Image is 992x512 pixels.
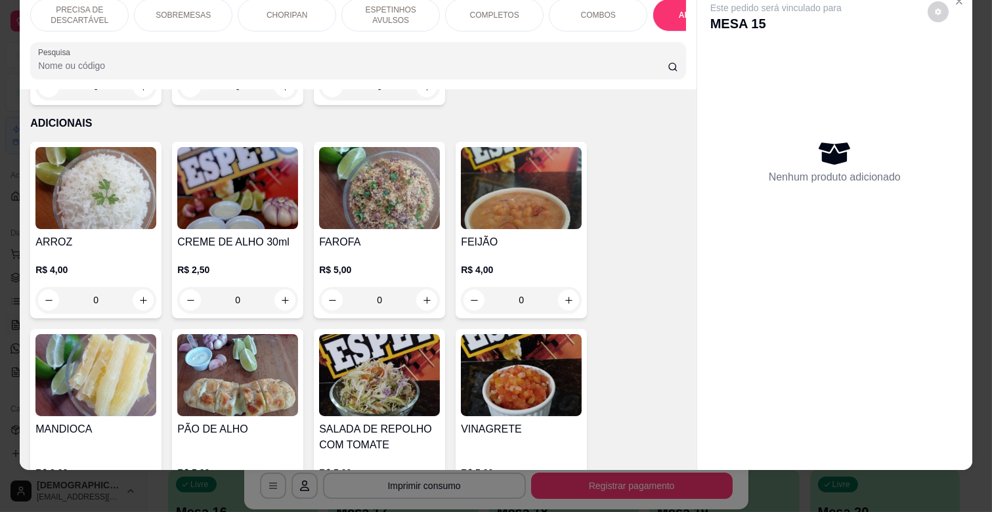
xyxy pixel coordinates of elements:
[416,289,437,310] button: increase-product-quantity
[928,1,949,22] button: decrease-product-quantity
[177,263,298,276] p: R$ 2,50
[133,289,154,310] button: increase-product-quantity
[38,59,668,72] input: Pesquisa
[319,334,440,416] img: product-image
[319,263,440,276] p: R$ 5,00
[319,234,440,250] h4: FAROFA
[461,234,582,250] h4: FEIJÃO
[461,263,582,276] p: R$ 4,00
[156,10,211,20] p: SOBREMESAS
[177,421,298,437] h4: PÃO DE ALHO
[461,334,582,416] img: product-image
[38,289,59,310] button: decrease-product-quantity
[177,147,298,229] img: product-image
[30,116,686,131] p: ADICIONAIS
[274,289,295,310] button: increase-product-quantity
[322,289,343,310] button: decrease-product-quantity
[319,147,440,229] img: product-image
[35,147,156,229] img: product-image
[558,289,579,310] button: increase-product-quantity
[470,10,519,20] p: COMPLETOS
[35,334,156,416] img: product-image
[35,234,156,250] h4: ARROZ
[461,147,582,229] img: product-image
[461,466,582,479] p: R$ 5,00
[41,5,118,26] p: PRECISA DE DESCARTÁVEL
[177,466,298,479] p: R$ 5,00
[177,334,298,416] img: product-image
[35,421,156,437] h4: MANDIOCA
[581,10,616,20] p: COMBOS
[679,10,725,20] p: ADICIONAIS
[464,289,485,310] button: decrease-product-quantity
[35,466,156,479] p: R$ 3,00
[769,169,901,185] p: Nenhum produto adicionado
[710,14,842,33] p: MESA 15
[35,263,156,276] p: R$ 4,00
[180,289,201,310] button: decrease-product-quantity
[319,421,440,453] h4: SALADA DE REPOLHO COM TOMATE
[177,234,298,250] h4: CREME DE ALHO 30ml
[267,10,307,20] p: CHORIPAN
[319,466,440,479] p: R$ 5,00
[461,421,582,437] h4: VINAGRETE
[38,47,75,58] label: Pesquisa
[353,5,429,26] p: ESPETINHOS AVULSOS
[710,1,842,14] p: Este pedido será vinculado para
